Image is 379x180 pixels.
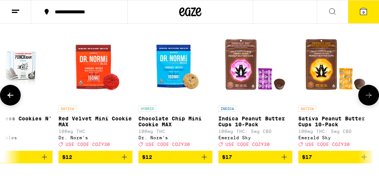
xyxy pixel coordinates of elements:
button: 9 [348,0,379,23]
div: Dr. Norm's [58,135,133,140]
a: Open page for Sativa Peanut Butter Cups 10-Pack from Emerald Sky [298,27,372,150]
span: 9 [362,10,365,14]
button: Add to bag [218,151,292,163]
div: Emerald Sky [298,135,372,140]
span: $12 [142,154,152,160]
p: Sativa Peanut Butter Cups 10-Pack [298,116,372,127]
button: Add to bag [298,151,372,163]
a: Open page for Chocolate Chip Mini Cookie MAX from Dr. Norm's [138,27,212,150]
span: $12 [62,154,72,160]
span: USE CODE COZY30 [66,142,110,147]
img: Dr. Norm's - Red Velvet Mini Cookie MAX [58,27,133,101]
div: Dr. Norm's [138,135,212,140]
p: 100mg THC: 5mg CBD [298,129,372,134]
span: USE CODE COZY30 [305,142,350,147]
p: 100mg THC [138,129,212,134]
span: $17 [302,154,312,160]
p: Indica Peanut Butter Cups 10-Pack [218,116,292,127]
img: Dr. Norm's - Chocolate Chip Mini Cookie MAX [138,27,212,101]
button: Add to bag [58,151,133,163]
img: Emerald Sky - Sativa Peanut Butter Cups 10-Pack [298,27,372,101]
p: HYBRID [138,105,156,112]
p: 100mg THC [58,129,133,134]
span: $17 [222,154,232,160]
p: Chocolate Chip Mini Cookie MAX [138,116,212,127]
a: Open page for Indica Peanut Butter Cups 10-Pack from Emerald Sky [218,27,292,150]
p: SATIVA [298,105,316,112]
p: 100mg THC: 5mg CBD [218,129,292,134]
span: Hi. Need any help? [4,5,53,11]
a: Open page for Red Velvet Mini Cookie MAX from Dr. Norm's [58,27,133,150]
div: Emerald Sky [218,135,292,140]
p: SATIVA [58,105,76,112]
img: Emerald Sky - Indica Peanut Butter Cups 10-Pack [218,27,292,101]
span: USE CODE COZY30 [145,142,190,147]
p: Red Velvet Mini Cookie MAX [58,116,133,127]
span: USE CODE COZY30 [225,142,270,147]
p: INDICA [218,105,236,112]
button: Add to bag [138,151,212,163]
